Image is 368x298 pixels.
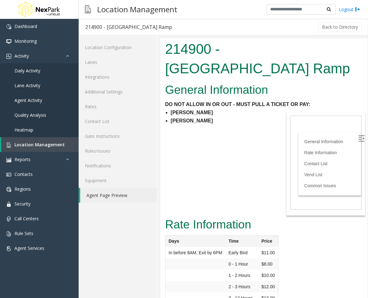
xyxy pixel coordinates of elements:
[98,209,118,220] td: $11.00
[10,71,53,77] b: [PERSON_NAME]
[79,55,157,70] a: Lanes
[6,24,11,29] img: 'icon'
[5,209,65,220] td: In before 8AM, Exit by 6PM
[79,173,157,188] a: Equipment
[5,1,202,40] h1: 214900 - [GEOGRAPHIC_DATA] Ramp
[14,171,33,177] span: Contacts
[6,143,11,148] img: 'icon'
[65,209,98,220] td: Early Bird
[144,112,176,117] a: Rate Information
[1,137,79,152] a: Location Management
[98,254,118,265] td: $13.00
[5,178,202,194] h2: Rate Information
[98,220,118,231] td: $8.00
[6,54,11,59] img: 'icon'
[65,197,98,209] th: Time
[339,6,360,13] a: Logout
[14,230,33,236] span: Rule Sets
[65,254,98,265] td: 3 - 12 Hours
[355,6,360,13] img: logout
[318,22,362,32] button: Back to Directory
[14,127,33,133] span: Heatmap
[80,188,157,203] a: Agent Page Preview
[14,68,40,74] span: Daily Activity
[5,197,65,209] th: Days
[79,84,157,99] a: Additional Settings
[14,97,42,103] span: Agent Activity
[144,134,162,139] a: Vend List
[79,70,157,84] a: Integrations
[14,201,31,207] span: Security
[85,23,172,31] div: 214900 - [GEOGRAPHIC_DATA] Ramp
[198,97,204,103] img: Open/Close Sidebar Menu
[79,143,157,158] a: Rules/Issues
[6,202,11,207] img: 'icon'
[6,231,11,236] img: 'icon'
[14,112,46,118] span: Quality Analysis
[79,158,157,173] a: Notifications
[14,82,40,88] span: Lane Activity
[144,123,167,128] a: Contact List
[14,53,29,59] span: Activity
[94,2,181,17] h3: Location Management
[6,246,11,251] img: 'icon'
[6,216,11,222] img: 'icon'
[65,231,98,243] td: 1 - 2 Hours
[14,23,37,29] span: Dashboard
[65,243,98,254] td: 2 - 3 Hours
[14,142,65,148] span: Location Management
[98,197,118,209] th: Price
[6,172,11,177] img: 'icon'
[98,231,118,243] td: $10.00
[6,39,11,44] img: 'icon'
[79,99,157,114] a: Rates
[6,187,11,192] img: 'icon'
[79,40,157,55] a: Location Configuration
[98,243,118,254] td: $12.00
[14,38,37,44] span: Monitoring
[14,216,39,222] span: Call Centers
[65,220,98,231] td: 0 - 1 Hour
[144,101,183,106] a: General Information
[85,2,91,17] img: pageIcon
[144,145,176,150] a: Common Issues
[14,156,31,162] span: Reports
[5,43,202,60] h2: General Information
[5,63,150,69] b: DO NOT ALLOW IN OR OUT - MUST PULL A TICKET OR PAY:
[6,157,11,162] img: 'icon'
[79,114,157,129] a: Contact List
[14,186,31,192] span: Regions
[14,245,44,251] span: Agent Services
[10,80,53,85] b: [PERSON_NAME]
[79,129,157,143] a: Gate Instructions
